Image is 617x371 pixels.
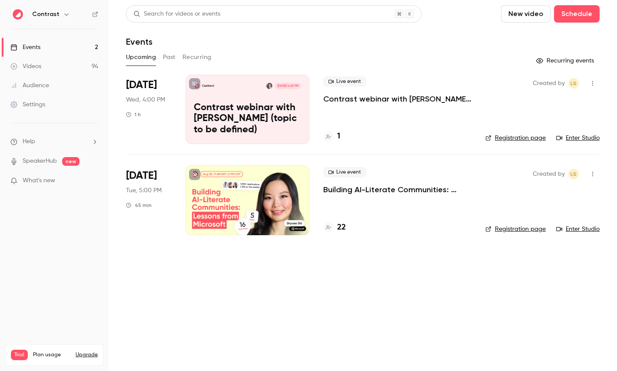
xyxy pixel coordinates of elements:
div: Settings [10,100,45,109]
button: New video [501,5,551,23]
a: SpeakerHub [23,157,57,166]
li: help-dropdown-opener [10,137,98,146]
div: Audience [10,81,49,90]
div: 45 min [126,202,152,209]
h1: Events [126,36,153,47]
span: [DATE] 4:00 PM [275,83,301,89]
button: Upgrade [76,351,98,358]
div: Dec 3 Wed, 4:00 PM (Europe/Amsterdam) [126,75,172,144]
button: Schedule [554,5,600,23]
div: Events [10,43,40,52]
a: Enter Studio [556,225,600,233]
a: 22 [323,222,346,233]
span: Lusine Sargsyan [568,169,579,179]
span: Help [23,137,35,146]
span: Lusine Sargsyan [568,78,579,89]
span: Live event [323,167,366,177]
a: Registration page [485,225,546,233]
span: Live event [323,76,366,87]
button: Upcoming [126,50,156,64]
span: Plan usage [33,351,70,358]
a: 1 [323,131,340,142]
span: Tue, 5:00 PM [126,186,162,195]
span: LS [571,169,577,179]
span: Wed, 4:00 PM [126,95,165,104]
button: Recurring [182,50,212,64]
a: Registration page [485,134,546,142]
p: Contrast [202,84,214,88]
div: Search for videos or events [133,10,220,19]
div: 1 h [126,111,141,118]
span: Created by [533,169,565,179]
span: [DATE] [126,169,157,183]
span: Created by [533,78,565,89]
button: Recurring events [532,54,600,68]
div: Dec 9 Tue, 11:00 AM (America/New York) [126,165,172,235]
p: Contrast webinar with [PERSON_NAME] (topic to be defined) [194,102,301,136]
h4: 1 [337,131,340,142]
a: Contrast webinar with Liana (topic to be defined)ContrastLiana Hakobyan[DATE] 4:00 PMContrast web... [186,75,309,144]
div: Videos [10,62,41,71]
a: Contrast webinar with [PERSON_NAME] (topic to be defined) [323,94,471,104]
span: new [62,157,80,166]
img: Contrast [11,7,25,21]
a: Building AI-Literate Communities: Lessons from Microsoft [323,184,471,195]
span: LS [571,78,577,89]
h6: Contrast [32,10,60,19]
img: Liana Hakobyan [266,83,272,89]
span: Trial [11,350,28,360]
span: What's new [23,176,55,185]
h4: 22 [337,222,346,233]
button: Past [163,50,176,64]
a: Enter Studio [556,134,600,142]
span: [DATE] [126,78,157,92]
